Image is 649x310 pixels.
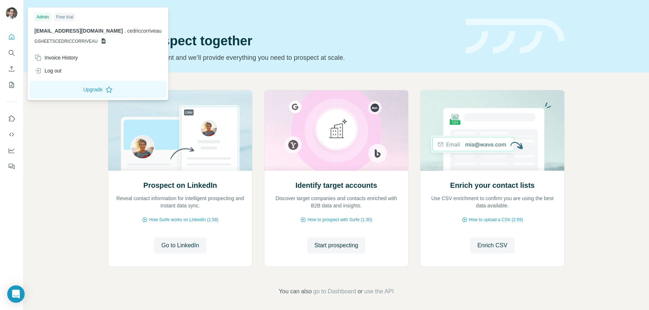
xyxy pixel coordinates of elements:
[108,13,457,21] div: Quick start
[54,13,75,21] div: Free trial
[364,287,394,296] button: use the API
[34,38,98,45] span: GSHEETSCEDRICCORRIVEAU
[357,287,363,296] span: or
[108,34,457,48] h1: Let’s prospect together
[296,180,377,190] h2: Identify target accounts
[34,28,123,34] span: [EMAIL_ADDRESS][DOMAIN_NAME]
[450,180,535,190] h2: Enrich your contact lists
[272,195,401,209] p: Discover target companies and contacts enriched with B2B data and insights.
[313,287,356,296] button: go to Dashboard
[264,90,409,171] img: Identify target accounts
[307,216,372,223] span: How to prospect with Surfe (1:30)
[6,128,17,141] button: Use Surfe API
[154,237,206,253] button: Go to LinkedIn
[470,237,515,253] button: Enrich CSV
[108,53,457,63] p: Pick your starting point and we’ll provide everything you need to prospect at scale.
[34,67,62,74] div: Log out
[477,241,507,250] span: Enrich CSV
[314,241,358,250] span: Start prospecting
[108,90,252,171] img: Prospect on LinkedIn
[420,90,565,171] img: Enrich your contact lists
[7,285,25,303] div: Open Intercom Messenger
[6,7,17,19] img: Avatar
[6,62,17,75] button: Enrich CSV
[279,287,312,296] span: You can also
[469,216,523,223] span: How to upload a CSV (2:59)
[143,180,217,190] h2: Prospect on LinkedIn
[161,241,199,250] span: Go to LinkedIn
[6,144,17,157] button: Dashboard
[127,28,162,34] span: cedriccorriveau
[6,112,17,125] button: Use Surfe on LinkedIn
[34,13,51,21] div: Admin
[34,54,78,61] div: Invoice History
[307,237,365,253] button: Start prospecting
[6,78,17,91] button: My lists
[124,28,126,34] span: .
[6,160,17,173] button: Feedback
[428,195,557,209] p: Use CSV enrichment to confirm you are using the best data available.
[29,81,167,98] button: Upgrade
[466,19,565,54] img: banner
[6,46,17,59] button: Search
[6,30,17,44] button: Quick start
[116,195,245,209] p: Reveal contact information for intelligent prospecting and instant data sync.
[149,216,218,223] span: How Surfe works on LinkedIn (1:58)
